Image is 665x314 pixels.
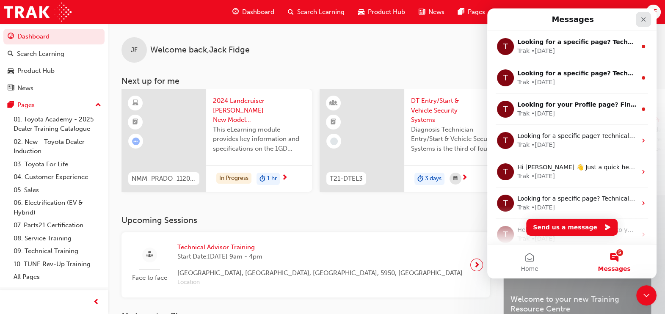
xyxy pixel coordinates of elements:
[10,124,27,140] div: Profile image for Trak
[4,3,72,22] img: Trak
[132,138,140,145] span: learningRecordVerb_ATTEMPT-icon
[3,97,105,113] button: Pages
[10,186,27,203] div: Profile image for Trak
[10,155,27,172] div: Profile image for Trak
[419,7,425,17] span: news-icon
[3,46,105,62] a: Search Learning
[331,117,337,128] span: booktick-icon
[30,69,42,78] div: Trak
[44,163,68,172] div: • [DATE]
[636,285,657,306] iframe: Intercom live chat
[330,174,363,184] span: T21-DTEL3
[128,273,171,283] span: Face to face
[213,125,305,154] span: This eLearning module provides key information and specifications on the 1GD Diesel engine and it...
[177,278,463,287] span: Location
[10,219,105,232] a: 07. Parts21 Certification
[10,218,27,234] div: Profile image for Trak
[10,232,105,245] a: 08. Service Training
[10,92,27,109] div: Profile image for Trak
[351,3,412,21] a: car-iconProduct Hub
[132,174,196,184] span: NMM_PRADO_112024_MODULE_3
[128,239,483,291] a: Face to faceTechnical Advisor TrainingStart Date:[DATE] 9am - 4pm[GEOGRAPHIC_DATA], [GEOGRAPHIC_D...
[10,196,105,219] a: 06. Electrification (EV & Hybrid)
[177,242,463,252] span: Technical Advisor Training
[10,171,105,184] a: 04. Customer Experience
[30,163,42,172] div: Trak
[17,49,64,59] div: Search Learning
[411,125,503,154] span: Diagnosis Technician Entry/Start & Vehicle Security Systems is the third of four Electrical modul...
[44,69,68,78] div: • [DATE]
[44,101,68,110] div: • [DATE]
[453,174,458,184] span: calendar-icon
[30,101,42,110] div: Trak
[330,138,338,145] span: learningRecordVerb_NONE-icon
[412,3,451,21] a: news-iconNews
[3,80,105,96] a: News
[3,29,105,44] a: Dashboard
[3,63,105,79] a: Product Hub
[150,45,250,55] span: Welcome back , Jack Fidge
[30,132,42,141] div: Trak
[33,257,51,263] span: Home
[10,258,105,271] a: 10. TUNE Rev-Up Training
[510,295,644,314] span: Welcome to your new Training Resource Centre
[44,132,68,141] div: • [DATE]
[320,89,510,192] a: 0T21-DTEL3DT Entry/Start & Vehicle Security SystemsDiagnosis Technician Entry/Start & Vehicle Sec...
[44,195,68,204] div: • [DATE]
[267,174,277,184] span: 1 hr
[121,89,312,192] a: NMM_PRADO_112024_MODULE_32024 Landcruiser [PERSON_NAME] New Model Mechanisms - Engine 3This eLear...
[30,187,305,193] span: Looking for a specific page? Technical, Toyota Network Training, Technical Training Calendars
[85,236,169,270] button: Messages
[297,7,345,17] span: Search Learning
[177,252,463,262] span: Start Date: [DATE] 9am - 4pm
[17,100,35,110] div: Pages
[10,245,105,258] a: 09. Technical Training
[132,117,138,128] span: booktick-icon
[8,85,14,92] span: news-icon
[30,61,342,68] span: Looking for a specific page? Technical, Toyota Network Training, Technical Training Calendars
[30,226,42,235] div: Trak
[8,33,14,41] span: guage-icon
[10,158,105,171] a: 03. Toyota For Life
[30,38,42,47] div: Trak
[131,45,138,55] span: JF
[216,173,251,184] div: In Progress
[146,250,153,260] span: sessionType_FACE_TO_FACE-icon
[281,174,288,182] span: next-icon
[461,174,468,182] span: next-icon
[288,7,294,17] span: search-icon
[95,100,101,111] span: up-icon
[331,98,337,109] span: learningResourceType_INSTRUCTOR_LED-icon
[39,210,130,227] button: Send us a message
[30,93,322,99] span: Looking for your Profile page? Find it under your profile menu in the top right corner ↑
[281,3,351,21] a: search-iconSearch Learning
[10,61,27,78] div: Profile image for Trak
[8,50,14,58] span: search-icon
[428,7,444,17] span: News
[411,96,503,125] span: DT Entry/Start & Vehicle Security Systems
[93,297,99,308] span: prev-icon
[10,135,105,158] a: 02. New - Toyota Dealer Induction
[259,174,265,185] span: duration-icon
[17,66,55,76] div: Product Hub
[213,96,305,125] span: 2024 Landcruiser [PERSON_NAME] New Model Mechanisms - Engine 3
[458,7,464,17] span: pages-icon
[10,184,105,197] a: 05. Sales
[226,3,281,21] a: guage-iconDashboard
[650,7,657,17] span: JF
[474,259,480,271] span: next-icon
[417,174,423,185] span: duration-icon
[121,215,490,225] h3: Upcoming Sessions
[3,27,105,97] button: DashboardSearch LearningProduct HubNews
[30,195,42,204] div: Trak
[30,124,305,131] span: Looking for a specific page? Technical, Toyota Network Training, Technical Training Calendars
[132,98,138,109] span: learningResourceType_ELEARNING-icon
[451,3,492,21] a: pages-iconPages
[8,102,14,109] span: pages-icon
[646,5,661,19] button: JF
[177,268,463,278] span: [GEOGRAPHIC_DATA], [GEOGRAPHIC_DATA], [GEOGRAPHIC_DATA], 5950, [GEOGRAPHIC_DATA]
[358,7,364,17] span: car-icon
[10,270,105,284] a: All Pages
[468,7,485,17] span: Pages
